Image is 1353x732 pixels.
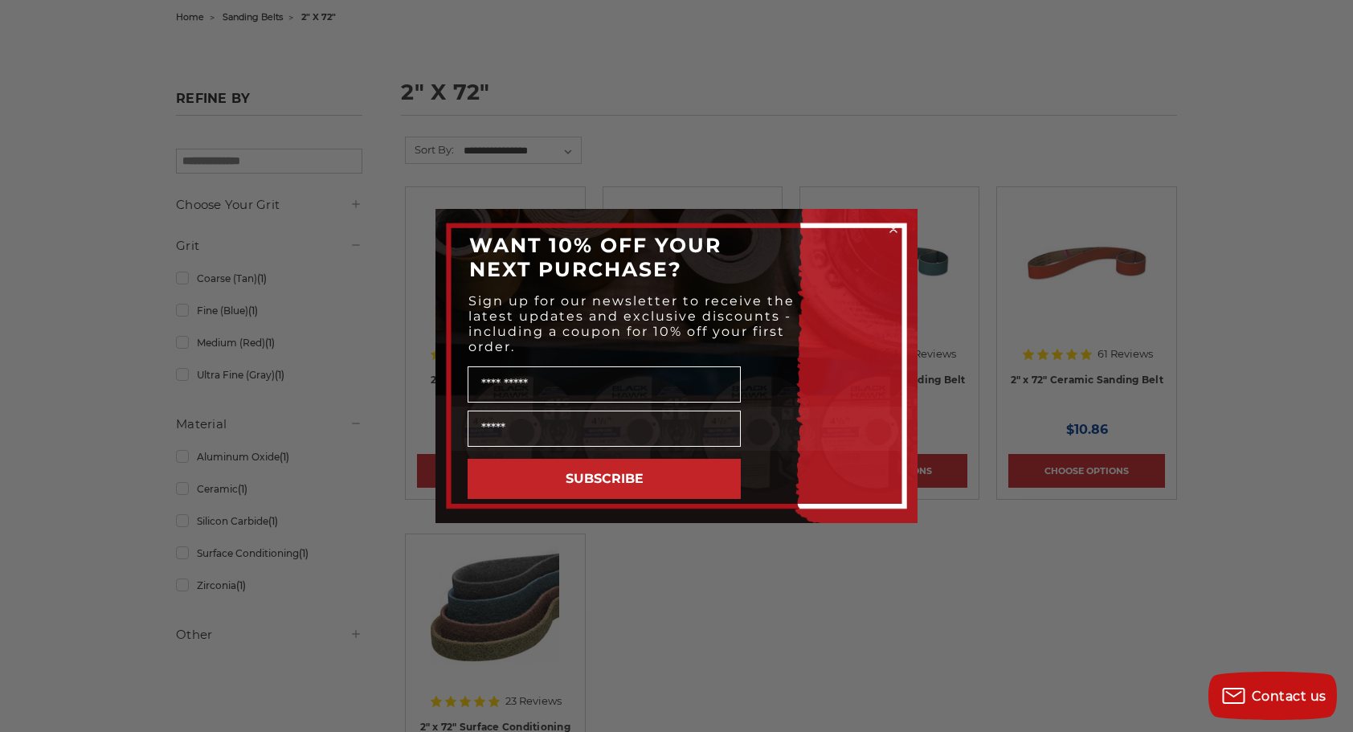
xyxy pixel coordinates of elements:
[1252,689,1326,704] span: Contact us
[468,411,741,447] input: Email
[469,233,721,281] span: WANT 10% OFF YOUR NEXT PURCHASE?
[468,459,741,499] button: SUBSCRIBE
[885,221,901,237] button: Close dialog
[468,293,795,354] span: Sign up for our newsletter to receive the latest updates and exclusive discounts - including a co...
[1208,672,1337,720] button: Contact us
